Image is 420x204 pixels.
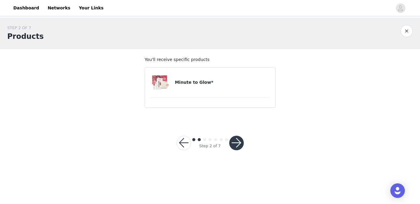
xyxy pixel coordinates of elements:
a: Your Links [75,1,107,15]
img: Minute to Glow* [150,73,170,93]
a: Networks [44,1,74,15]
div: STEP 2 OF 7 [7,25,44,31]
p: You'll receive specific products [145,56,276,63]
a: Dashboard [10,1,43,15]
div: Open Intercom Messenger [390,183,405,198]
h4: Minute to Glow* [175,79,270,86]
div: Step 2 of 7 [199,143,221,149]
div: avatar [398,3,403,13]
h1: Products [7,31,44,42]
